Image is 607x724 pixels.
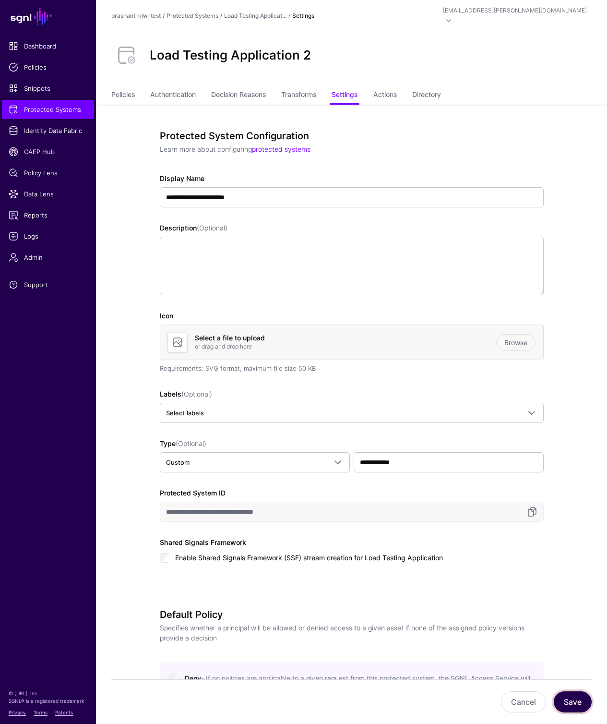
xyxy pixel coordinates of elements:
a: Protected Systems [2,100,94,119]
p: Learn more about configuring [160,144,536,154]
p: Specifies whether a principal will be allowed or denied access to a given asset if none of the as... [160,623,536,643]
label: Icon [160,311,173,321]
a: SGNL [6,6,90,27]
a: Settings [332,86,357,105]
span: Policies [9,62,87,72]
span: Support [9,280,87,290]
a: Policies [111,86,135,105]
h3: Default Policy [160,609,536,620]
span: Snippets [9,84,87,93]
button: Cancel [501,691,546,712]
div: [EMAIL_ADDRESS][PERSON_NAME][DOMAIN_NAME] [443,6,587,15]
span: Select labels [166,409,204,417]
a: Policy Lens [2,163,94,182]
a: Decision Reasons [211,86,266,105]
div: / [161,12,167,20]
span: Identity Data Fabric [9,126,87,135]
label: Shared Signals Framework [160,537,246,547]
span: Admin [9,253,87,262]
span: Data Lens [9,189,87,199]
a: Policies [2,58,94,77]
a: Terms [34,710,48,715]
p: SGNL® is a registered trademark [9,697,87,705]
span: Dashboard [9,41,87,51]
h4: Select a file to upload [195,334,496,342]
a: Logs [2,227,94,246]
a: Directory [412,86,441,105]
span: Enable Shared Signals Framework (SSF) stream creation for Load Testing Application [175,554,443,562]
div: Requirements: SVG format, maximum file size 50 KB [160,364,544,374]
a: Load Testing Applicat... [224,12,286,19]
a: Authentication [150,86,196,105]
span: Reports [9,210,87,220]
span: Logs [9,231,87,241]
span: (Optional) [181,390,212,398]
span: (Optional) [176,439,206,447]
a: Identity Data Fabric [2,121,94,140]
span: Protected Systems [9,105,87,114]
p: © [URL], Inc [9,689,87,697]
a: Snippets [2,79,94,98]
a: Protected Systems [167,12,218,19]
label: Description [160,223,227,233]
span: Custom [166,459,190,466]
label: Protected System ID [160,488,226,498]
h3: Protected System Configuration [160,130,536,142]
a: Reports [2,205,94,225]
a: Privacy [9,710,26,715]
a: Patents [55,710,73,715]
label: Labels [160,389,212,399]
small: - If no policies are applicable to a given request from this protected system, the SGNL Access Se... [185,674,530,692]
span: Deny [185,674,530,692]
span: (Optional) [197,224,227,232]
a: prashant-kiw-test [111,12,161,19]
a: Transforms [281,86,316,105]
div: / [218,12,224,20]
div: / [286,12,292,20]
button: Save [554,691,592,712]
label: Type [160,438,206,448]
label: Display Name [160,173,204,183]
a: Actions [373,86,397,105]
a: Data Lens [2,184,94,204]
a: protected systems [252,145,310,153]
span: CAEP Hub [9,147,87,157]
a: Dashboard [2,36,94,56]
strong: Settings [292,12,314,19]
a: Browse [496,334,536,351]
span: Policy Lens [9,168,87,178]
a: Admin [2,248,94,267]
h2: Load Testing Application 2 [150,48,311,62]
a: CAEP Hub [2,142,94,161]
p: or drag and drop here [195,342,496,351]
